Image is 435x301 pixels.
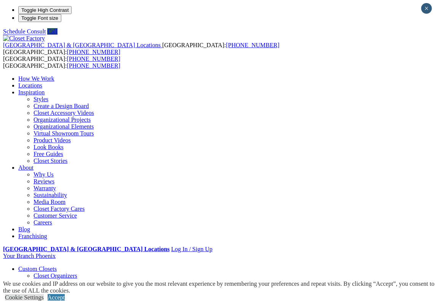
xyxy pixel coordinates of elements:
[18,82,42,89] a: Locations
[3,253,56,259] a: Your Branch Phoenix
[3,253,34,259] span: Your Branch
[34,212,77,219] a: Customer Service
[3,42,280,55] span: [GEOGRAPHIC_DATA]: [GEOGRAPHIC_DATA]:
[3,28,46,35] a: Schedule Consult
[34,130,94,137] a: Virtual Showroom Tours
[3,56,120,69] span: [GEOGRAPHIC_DATA]: [GEOGRAPHIC_DATA]:
[67,56,120,62] a: [PHONE_NUMBER]
[34,103,89,109] a: Create a Design Board
[34,158,67,164] a: Closet Stories
[34,96,48,102] a: Styles
[18,14,61,22] button: Toggle Font size
[34,219,52,226] a: Careers
[67,49,120,55] a: [PHONE_NUMBER]
[226,42,279,48] a: [PHONE_NUMBER]
[21,15,58,21] span: Toggle Font size
[34,144,64,150] a: Look Books
[171,246,212,252] a: Log In / Sign Up
[34,123,94,130] a: Organizational Elements
[3,246,170,252] a: [GEOGRAPHIC_DATA] & [GEOGRAPHIC_DATA] Locations
[34,137,71,143] a: Product Videos
[34,151,63,157] a: Free Guides
[3,42,161,48] span: [GEOGRAPHIC_DATA] & [GEOGRAPHIC_DATA] Locations
[18,164,34,171] a: About
[18,226,30,233] a: Blog
[5,294,44,301] a: Cookie Settings
[34,279,74,286] a: Dressing Rooms
[34,171,54,178] a: Why Us
[34,272,77,279] a: Closet Organizers
[3,35,45,42] img: Closet Factory
[3,280,435,294] div: We use cookies and IP address on our website to give you the most relevant experience by remember...
[34,199,66,205] a: Media Room
[34,116,91,123] a: Organizational Projects
[18,233,47,239] a: Franchising
[18,75,54,82] a: How We Work
[18,266,57,272] a: Custom Closets
[67,62,120,69] a: [PHONE_NUMBER]
[47,28,58,35] a: Call
[34,192,67,198] a: Sustainability
[34,178,54,185] a: Reviews
[48,294,65,301] a: Accept
[18,6,72,14] button: Toggle High Contrast
[21,7,69,13] span: Toggle High Contrast
[34,110,94,116] a: Closet Accessory Videos
[34,185,56,191] a: Warranty
[3,42,162,48] a: [GEOGRAPHIC_DATA] & [GEOGRAPHIC_DATA] Locations
[421,3,432,14] button: Close
[35,253,55,259] span: Phoenix
[34,205,85,212] a: Closet Factory Cares
[18,89,45,96] a: Inspiration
